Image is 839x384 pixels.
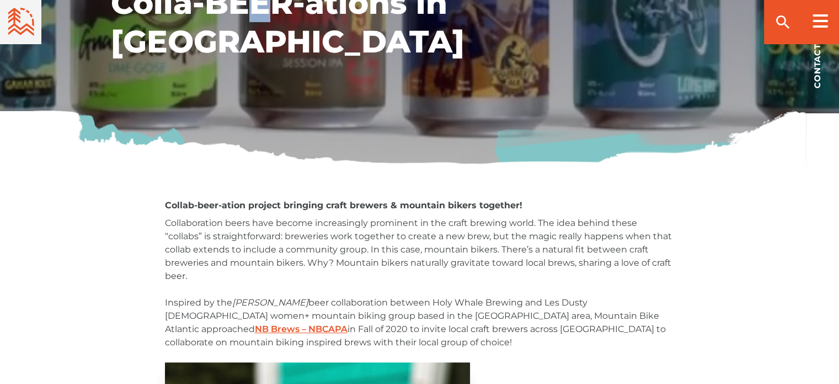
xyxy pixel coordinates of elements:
[255,324,348,334] a: NB Brews – NBCAPA
[813,28,821,88] span: Contact us
[774,13,792,31] ion-icon: search
[165,217,675,283] p: Collaboration beers have become increasingly prominent in the craft brewing world. The idea behin...
[165,199,675,212] h6: Collab-beer-ation project bringing craft brewers & mountain bikers together!
[232,297,308,308] em: [PERSON_NAME]
[165,296,675,349] p: Inspired by the beer collaboration between Holy Whale Brewing and Les Dusty [DEMOGRAPHIC_DATA] wo...
[795,11,839,105] a: Contact us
